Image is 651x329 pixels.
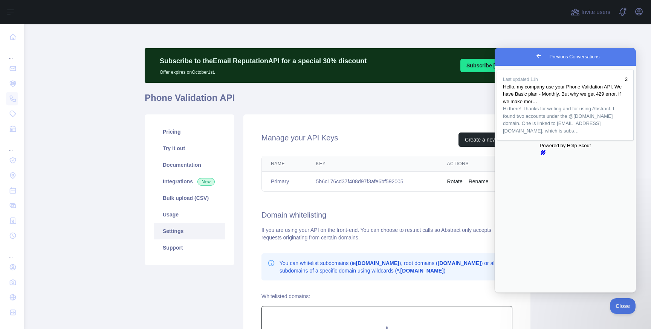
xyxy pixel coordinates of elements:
h2: Manage your API Keys [261,133,338,147]
th: Key [307,156,438,172]
th: Actions [438,156,512,172]
div: ... [6,244,18,259]
a: Support [154,239,225,256]
button: Subscribe [DATE] [460,59,517,72]
b: [DOMAIN_NAME] [438,260,481,266]
th: Name [262,156,307,172]
a: Documentation [154,157,225,173]
a: Bulk upload (CSV) [154,190,225,206]
button: Create a new key [458,133,512,147]
b: *.[DOMAIN_NAME] [397,268,443,274]
td: 5b6c176cd37f408d97f3afe6bf592005 [307,172,438,192]
a: Usage [154,206,225,223]
button: Invite users [569,6,612,18]
p: Subscribe to the Email Reputation API for a special 30 % discount [160,56,367,66]
iframe: Help Scout Beacon - Close [610,298,636,314]
a: Try it out [154,140,225,157]
span: New [197,178,215,186]
div: ... [6,45,18,60]
button: Rotate [447,178,462,185]
button: Rename [469,178,489,185]
label: Whitelisted domains: [261,293,310,299]
div: ... [6,137,18,152]
span: Invite users [581,8,610,17]
a: Integrations New [154,173,225,190]
div: If you are using your API on the front-end. You can choose to restrict calls so Abstract only acc... [261,226,512,241]
td: Primary [262,172,307,192]
h2: Domain whitelisting [261,210,512,220]
p: You can whitelist subdomains (ie ), root domains ( ) or all subdomains of a specific domain using... [280,259,506,274]
p: Offer expires on October 1st. [160,66,367,75]
iframe: Help Scout Beacon - Live Chat, Contact Form, and Knowledge Base [495,48,636,292]
h1: Phone Validation API [145,92,530,110]
b: [DOMAIN_NAME] [356,260,399,266]
a: Pricing [154,123,225,140]
a: Settings [154,223,225,239]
